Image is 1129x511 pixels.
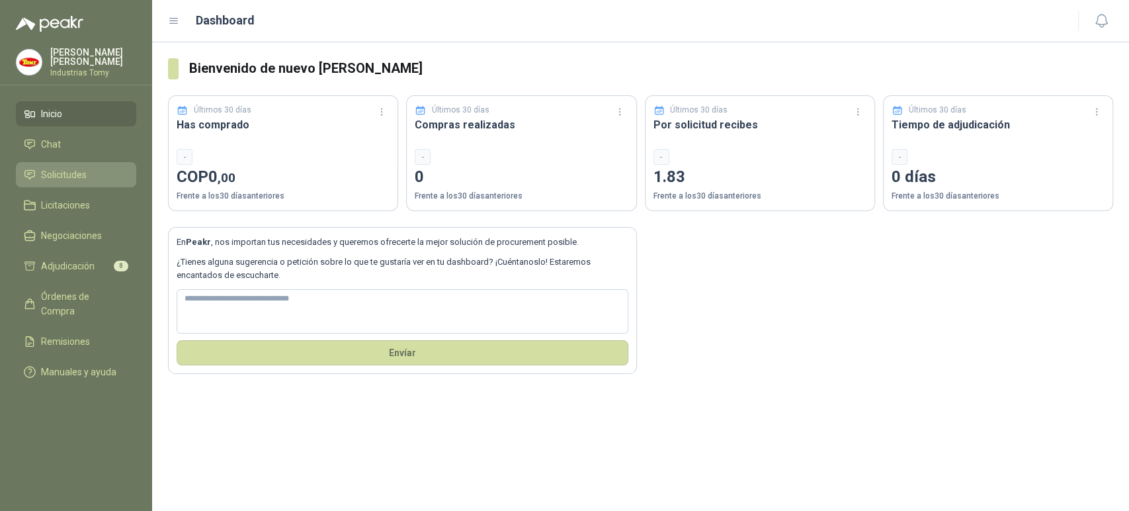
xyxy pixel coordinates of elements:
[16,132,136,157] a: Chat
[41,167,87,182] span: Solicitudes
[50,48,136,66] p: [PERSON_NAME] [PERSON_NAME]
[653,116,866,133] h3: Por solicitud recibes
[415,190,628,203] p: Frente a los 30 días anteriores
[177,165,390,190] p: COP
[41,228,102,243] span: Negociaciones
[208,167,235,186] span: 0
[194,104,251,116] p: Últimos 30 días
[177,340,628,365] button: Envíar
[41,198,90,212] span: Licitaciones
[41,365,116,379] span: Manuales y ayuda
[432,104,489,116] p: Últimos 30 días
[41,259,95,273] span: Adjudicación
[114,261,128,271] span: 8
[196,11,255,30] h1: Dashboard
[653,190,866,203] p: Frente a los 30 días anteriores
[186,237,211,247] b: Peakr
[16,254,136,279] a: Adjudicación8
[177,149,192,165] div: -
[177,190,390,203] p: Frente a los 30 días anteriores
[653,149,669,165] div: -
[16,359,136,385] a: Manuales y ayuda
[218,170,235,185] span: ,00
[670,104,728,116] p: Últimos 30 días
[41,289,124,318] span: Órdenes de Compra
[16,223,136,248] a: Negociaciones
[17,50,42,75] img: Company Logo
[177,236,628,249] p: En , nos importan tus necesidades y queremos ofrecerte la mejor solución de procurement posible.
[16,329,136,354] a: Remisiones
[16,284,136,324] a: Órdenes de Compra
[892,165,1105,190] p: 0 días
[41,137,61,152] span: Chat
[41,334,90,349] span: Remisiones
[16,193,136,218] a: Licitaciones
[653,165,866,190] p: 1.83
[16,101,136,126] a: Inicio
[892,149,907,165] div: -
[892,116,1105,133] h3: Tiempo de adjudicación
[177,116,390,133] h3: Has comprado
[16,162,136,187] a: Solicitudes
[41,107,62,121] span: Inicio
[892,190,1105,203] p: Frente a los 30 días anteriores
[189,58,1113,79] h3: Bienvenido de nuevo [PERSON_NAME]
[908,104,966,116] p: Últimos 30 días
[50,69,136,77] p: Industrias Tomy
[177,255,628,283] p: ¿Tienes alguna sugerencia o petición sobre lo que te gustaría ver en tu dashboard? ¡Cuéntanoslo! ...
[16,16,83,32] img: Logo peakr
[415,149,431,165] div: -
[415,116,628,133] h3: Compras realizadas
[415,165,628,190] p: 0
